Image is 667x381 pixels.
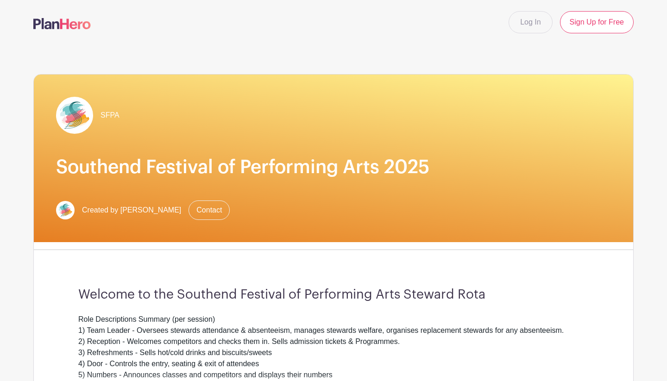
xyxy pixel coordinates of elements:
a: Sign Up for Free [560,11,634,33]
span: Created by [PERSON_NAME] [82,205,181,216]
div: 2) Reception - Welcomes competitors and checks them in. Sells admission tickets & Programmes. 3) ... [78,336,589,358]
img: logo-507f7623f17ff9eddc593b1ce0a138ce2505c220e1c5a4e2b4648c50719b7d32.svg [33,18,91,29]
h1: Southend Festival of Performing Arts 2025 [56,156,611,178]
div: Role Descriptions Summary (per session) 1) Team Leader - Oversees stewards attendance & absenteei... [78,314,589,336]
img: PROFILE-IMAGE-Southend-Festival-PA-Logo.png [56,201,75,219]
img: facebook%20profile.png [56,97,93,134]
a: Contact [189,200,230,220]
span: SFPA [101,110,120,121]
h3: Welcome to the Southend Festival of Performing Arts Steward Rota [78,287,589,303]
a: Log In [509,11,552,33]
